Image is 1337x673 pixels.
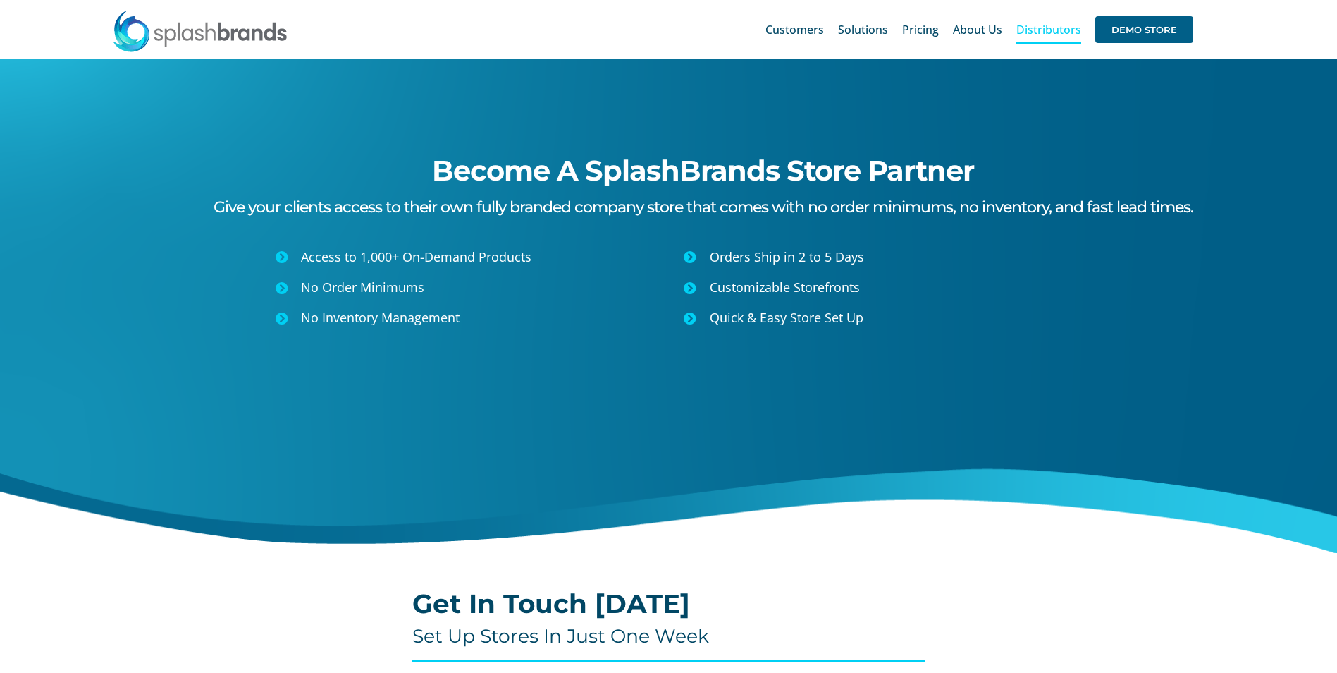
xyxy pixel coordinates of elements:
span: About Us [953,24,1002,35]
span: Access to 1,000+ On-Demand Products [301,248,531,265]
span: Pricing [902,24,939,35]
span: Quick & Easy Store Set Up [710,309,863,326]
a: Customers [765,7,824,52]
span: Orders Ship in 2 to 5 Days [710,248,864,265]
span: No Inventory Management [301,309,460,326]
span: Give your clients access to their own fully branded company store that comes with no order minimu... [214,198,1193,217]
h2: Get In Touch [DATE] [412,590,925,618]
h4: Set Up Stores In Just One Week [412,625,925,648]
span: DEMO STORE [1095,16,1193,43]
a: Pricing [902,7,939,52]
span: Solutions [838,24,888,35]
a: DEMO STORE [1095,7,1193,52]
a: Distributors [1016,7,1081,52]
span: Customers [765,24,824,35]
span: Become A SplashBrands Store Partner [432,153,974,188]
span: Customizable Storefronts [710,279,860,296]
span: No Order Minimums [301,279,424,296]
img: SplashBrands.com Logo [112,10,288,52]
span: Distributors [1016,24,1081,35]
nav: Main Menu [765,7,1193,52]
